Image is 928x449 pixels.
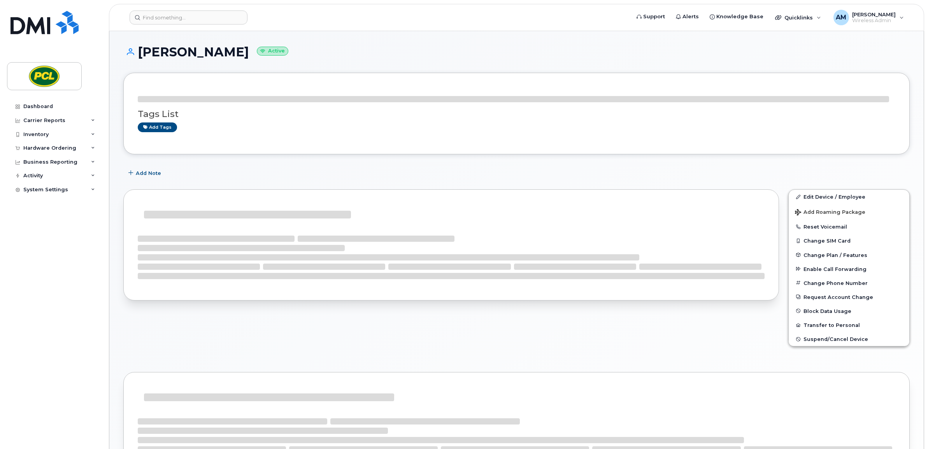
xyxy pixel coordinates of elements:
[803,266,867,272] span: Enable Call Forwarding
[138,122,177,132] a: Add tags
[803,252,867,258] span: Change Plan / Features
[136,169,161,177] span: Add Note
[789,332,909,346] button: Suspend/Cancel Device
[123,166,168,180] button: Add Note
[123,45,910,59] h1: [PERSON_NAME]
[789,248,909,262] button: Change Plan / Features
[789,276,909,290] button: Change Phone Number
[789,234,909,248] button: Change SIM Card
[789,204,909,220] button: Add Roaming Package
[789,190,909,204] a: Edit Device / Employee
[789,290,909,304] button: Request Account Change
[789,262,909,276] button: Enable Call Forwarding
[138,109,895,119] h3: Tags List
[257,47,288,56] small: Active
[789,304,909,318] button: Block Data Usage
[789,220,909,234] button: Reset Voicemail
[789,318,909,332] button: Transfer to Personal
[795,209,865,217] span: Add Roaming Package
[803,336,868,342] span: Suspend/Cancel Device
